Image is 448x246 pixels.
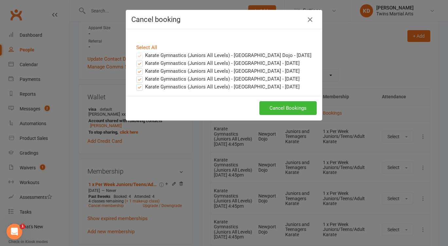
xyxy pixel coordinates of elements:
[136,75,300,83] label: Karate Gymnastics (Juniors All Levels) - [GEOGRAPHIC_DATA] - [DATE]
[136,83,300,91] label: Karate Gymnastics (Juniors All Levels) - [GEOGRAPHIC_DATA] - [DATE]
[136,67,300,75] label: Karate Gymnastics (Juniors All Levels) - [GEOGRAPHIC_DATA] - [DATE]
[136,45,157,50] a: Select All
[136,51,311,59] label: Karate Gymnastics (Juniors All Levels) - [GEOGRAPHIC_DATA] Dojo - [DATE]
[20,224,25,229] span: 1
[7,224,22,239] iframe: Intercom live chat
[259,101,317,115] button: Cancel Bookings
[136,59,300,67] label: Karate Gymnastics (Juniors All Levels) - [GEOGRAPHIC_DATA] - [DATE]
[305,14,315,25] button: Close
[131,15,317,24] h4: Cancel booking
